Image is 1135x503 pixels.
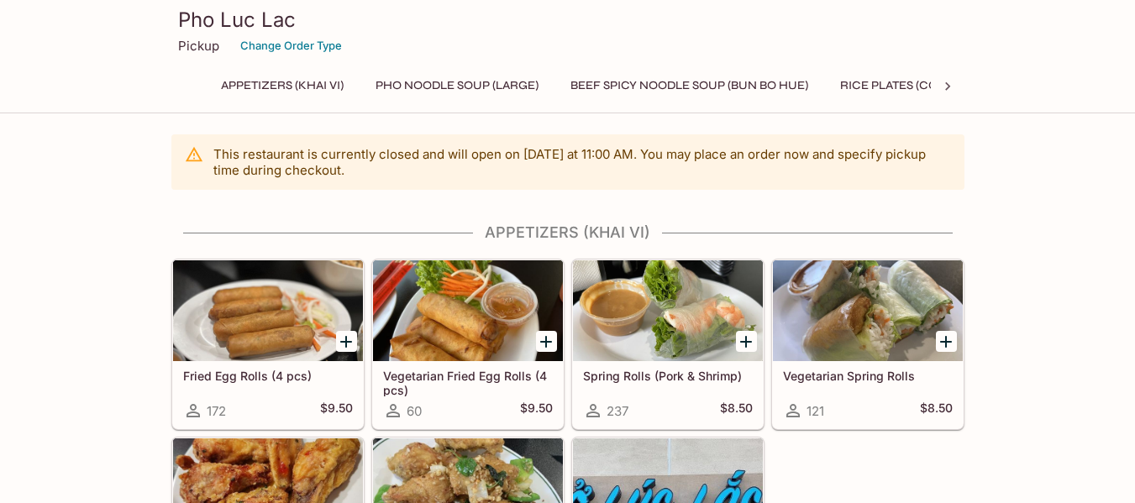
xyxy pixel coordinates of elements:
p: This restaurant is currently closed and will open on [DATE] at 11:00 AM . You may place an order ... [213,146,951,178]
button: Add Vegetarian Spring Rolls [936,331,957,352]
a: Vegetarian Spring Rolls121$8.50 [772,259,964,429]
h5: Fried Egg Rolls (4 pcs) [183,369,353,383]
h5: $9.50 [320,401,353,421]
h3: Pho Luc Lac [178,7,958,33]
h5: $9.50 [520,401,553,421]
button: Pho Noodle Soup (Large) [366,74,548,97]
span: 237 [607,403,628,419]
button: Add Fried Egg Rolls (4 pcs) [336,331,357,352]
h5: Vegetarian Fried Egg Rolls (4 pcs) [383,369,553,396]
div: Vegetarian Fried Egg Rolls (4 pcs) [373,260,563,361]
span: 172 [207,403,226,419]
button: Beef Spicy Noodle Soup (Bun Bo Hue) [561,74,817,97]
span: 121 [807,403,824,419]
button: Change Order Type [233,33,349,59]
div: Fried Egg Rolls (4 pcs) [173,260,363,361]
a: Spring Rolls (Pork & Shrimp)237$8.50 [572,259,764,429]
h5: Vegetarian Spring Rolls [783,369,953,383]
button: Add Vegetarian Fried Egg Rolls (4 pcs) [536,331,557,352]
div: Vegetarian Spring Rolls [773,260,963,361]
a: Fried Egg Rolls (4 pcs)172$9.50 [172,259,364,429]
p: Pickup [178,38,219,54]
h5: $8.50 [920,401,953,421]
h5: $8.50 [720,401,753,421]
button: Appetizers (Khai Vi) [212,74,353,97]
a: Vegetarian Fried Egg Rolls (4 pcs)60$9.50 [372,259,564,429]
button: Rice Plates (Com Dia) [831,74,983,97]
h4: Appetizers (Khai Vi) [171,223,964,242]
button: Add Spring Rolls (Pork & Shrimp) [736,331,757,352]
div: Spring Rolls (Pork & Shrimp) [573,260,763,361]
h5: Spring Rolls (Pork & Shrimp) [583,369,753,383]
span: 60 [407,403,422,419]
